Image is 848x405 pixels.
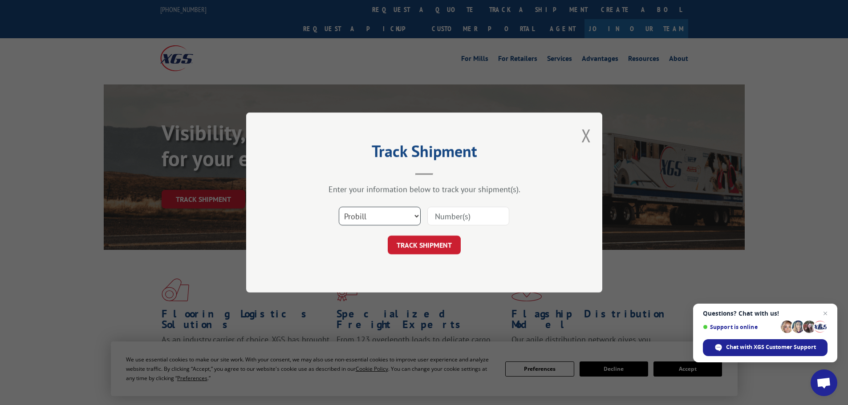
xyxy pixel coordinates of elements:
[726,343,816,351] span: Chat with XGS Customer Support
[581,124,591,147] button: Close modal
[427,207,509,225] input: Number(s)
[703,339,828,356] div: Chat with XGS Customer Support
[703,310,828,317] span: Questions? Chat with us!
[811,369,837,396] div: Open chat
[388,236,461,254] button: TRACK SHIPMENT
[703,324,778,330] span: Support is online
[820,308,831,319] span: Close chat
[291,145,558,162] h2: Track Shipment
[291,184,558,194] div: Enter your information below to track your shipment(s).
